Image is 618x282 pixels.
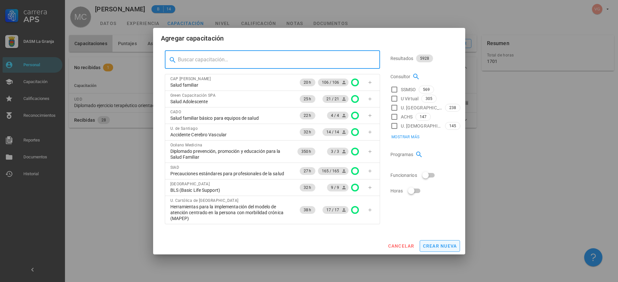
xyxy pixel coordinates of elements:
button: cancelar [385,240,417,252]
span: SIAD [170,165,179,170]
span: cancelar [388,243,414,249]
span: 17 / 17 [326,206,345,214]
span: U. [GEOGRAPHIC_DATA] [401,104,442,111]
div: Resultados [390,51,454,66]
span: 305 [426,95,432,102]
div: Funcionarios [390,167,454,183]
span: Accidente Cerebro Vascular [170,132,227,138]
span: 3 / 3 [331,148,345,155]
span: 165 / 165 [322,167,345,175]
span: BLS (Basic Life Support) [170,187,220,193]
div: Agregar capacitación [161,33,224,43]
span: Salud familiar [170,82,198,88]
span: 145 [449,122,456,129]
span: 14 / 14 [326,128,345,136]
span: 32 h [304,184,311,191]
span: 4 / 4 [331,112,345,119]
span: 238 [449,104,456,111]
span: Green Capacitación SPA [170,93,216,98]
span: Herramientas para la implementación del modelo de atención centrado en la persona con morbilidad ... [170,204,291,221]
span: 21 / 21 [326,95,345,103]
span: 350 h [301,148,311,155]
span: 20 h [304,79,311,86]
span: SSMSO [401,86,416,93]
span: U. de Santiago [170,126,198,131]
span: 5928 [420,55,429,62]
span: U. Cartólica de [GEOGRAPHIC_DATA] [170,198,239,203]
span: 147 [420,113,427,120]
button: Mostrar más [387,132,424,141]
span: U. [DEMOGRAPHIC_DATA] de [GEOGRAPHIC_DATA] [401,123,442,129]
span: CADO [170,110,181,114]
span: Mostrar más [391,135,419,139]
span: CAP [PERSON_NAME] [170,77,211,81]
span: Precauciones estándares para profesionales de la salud [170,171,284,177]
span: 569 [423,86,430,93]
input: Buscar capacitación… [178,55,375,65]
span: 32 h [304,128,311,136]
span: 38 h [304,206,311,214]
span: Diplomado prevención, promoción y educación para la Salud Familiar [170,148,291,160]
button: crear nueva [420,240,460,252]
span: crear nueva [423,243,457,249]
span: Salud familiar básico para equipos de salud [170,115,259,121]
span: 27 h [304,167,311,175]
div: Programas [390,147,454,162]
span: ACHS [401,114,413,120]
div: Consultor [390,69,454,84]
span: [GEOGRAPHIC_DATA] [170,182,210,186]
span: Salud Adolescente [170,99,208,104]
span: Océano Medicina [170,143,203,147]
span: 25 h [304,95,311,103]
span: 106 / 106 [322,79,345,86]
span: U Virtual [401,95,419,102]
span: 22 h [304,112,311,119]
span: 9 / 9 [331,184,345,191]
div: Horas [390,183,454,199]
